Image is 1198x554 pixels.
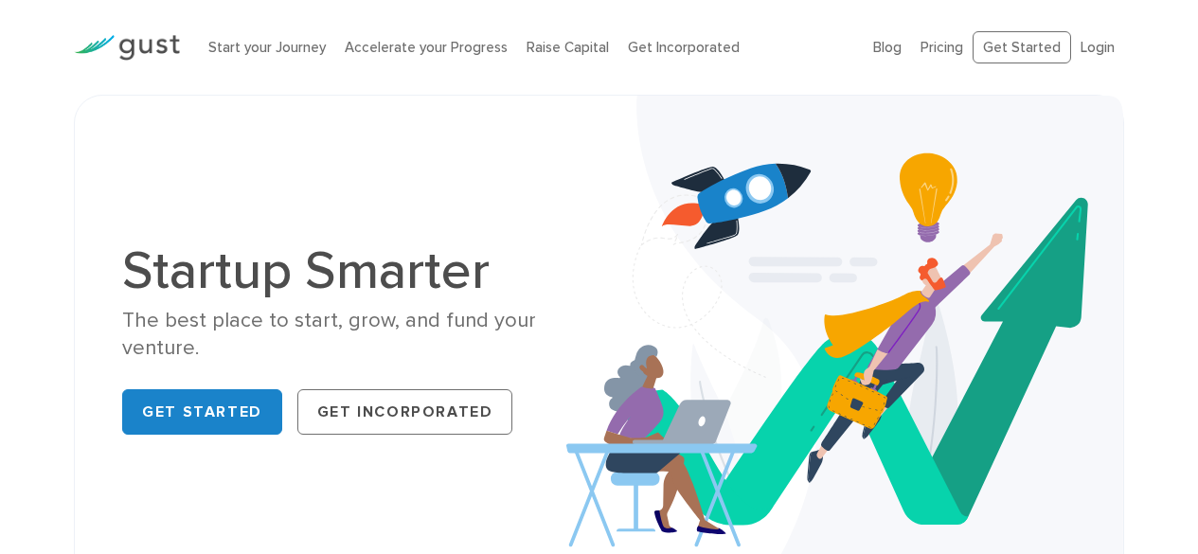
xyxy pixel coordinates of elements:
[973,31,1071,64] a: Get Started
[921,39,963,56] a: Pricing
[628,39,740,56] a: Get Incorporated
[873,39,902,56] a: Blog
[122,307,584,363] div: The best place to start, grow, and fund your venture.
[1081,39,1115,56] a: Login
[74,35,180,61] img: Gust Logo
[122,244,584,297] h1: Startup Smarter
[208,39,326,56] a: Start your Journey
[122,389,282,435] a: Get Started
[527,39,609,56] a: Raise Capital
[297,389,513,435] a: Get Incorporated
[345,39,508,56] a: Accelerate your Progress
